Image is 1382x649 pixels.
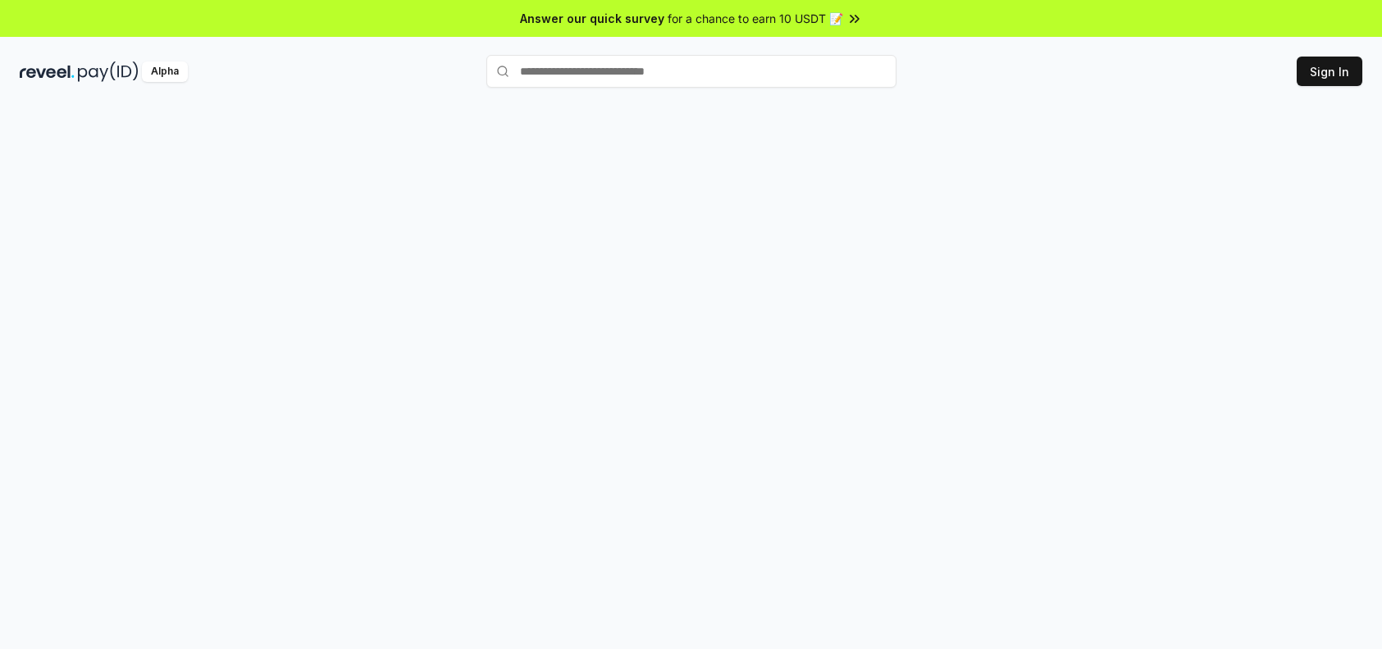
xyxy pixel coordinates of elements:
[142,61,188,82] div: Alpha
[668,10,843,27] span: for a chance to earn 10 USDT 📝
[1297,57,1362,86] button: Sign In
[520,10,664,27] span: Answer our quick survey
[20,61,75,82] img: reveel_dark
[78,61,139,82] img: pay_id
